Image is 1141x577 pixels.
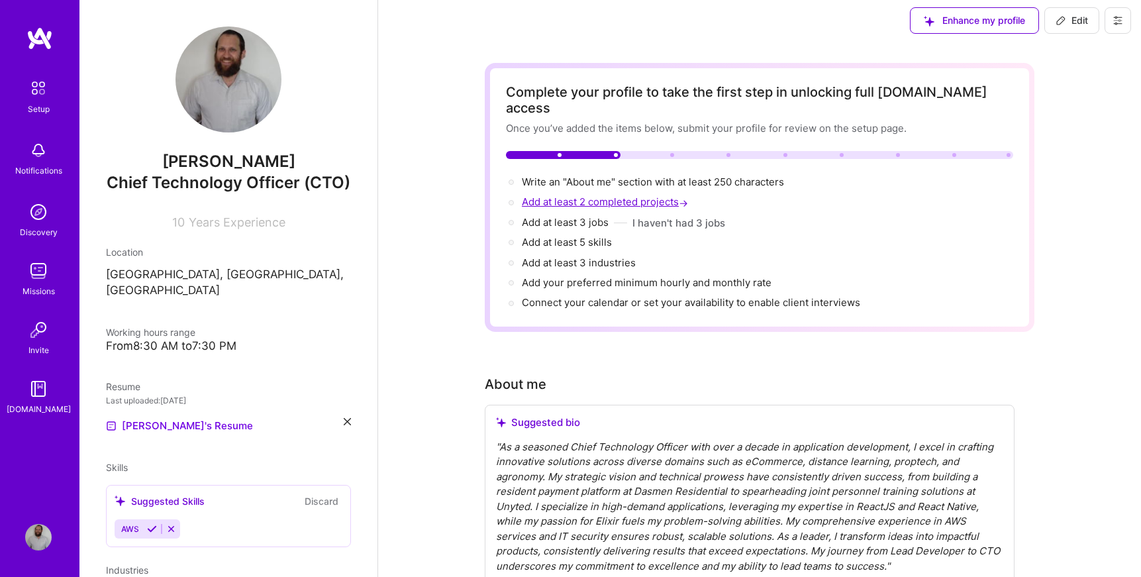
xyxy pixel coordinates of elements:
[25,137,52,164] img: bell
[25,376,52,402] img: guide book
[25,74,52,102] img: setup
[522,276,771,289] span: Add your preferred minimum hourly and monthly rate
[106,393,351,407] div: Last uploaded: [DATE]
[496,417,506,427] i: icon SuggestedTeams
[106,421,117,431] img: Resume
[107,173,350,192] span: Chief Technology Officer (CTO)
[910,7,1039,34] button: Enhance my profile
[485,374,546,394] div: About me
[25,524,52,551] img: User Avatar
[7,402,71,416] div: [DOMAIN_NAME]
[496,416,1003,429] div: Suggested bio
[1044,7,1099,34] button: Edit
[522,195,691,208] span: Add at least 2 completed projects
[679,196,688,210] span: →
[344,418,351,425] i: icon Close
[172,215,185,229] span: 10
[522,176,787,188] span: Write an "About me" section with at least 250 characters
[121,524,139,534] span: AWS
[106,267,351,299] p: [GEOGRAPHIC_DATA], [GEOGRAPHIC_DATA], [GEOGRAPHIC_DATA]
[522,236,612,248] span: Add at least 5 skills
[106,339,351,353] div: From 8:30 AM to 7:30 PM
[522,256,636,269] span: Add at least 3 industries
[924,14,1025,27] span: Enhance my profile
[22,524,55,551] a: User Avatar
[632,216,725,230] button: I haven't had 3 jobs
[301,494,342,509] button: Discard
[23,284,55,298] div: Missions
[106,245,351,259] div: Location
[924,16,934,26] i: icon SuggestedTeams
[26,26,53,50] img: logo
[506,121,1013,135] div: Once you’ve added the items below, submit your profile for review on the setup page.
[115,496,126,507] i: icon SuggestedTeams
[115,494,205,508] div: Suggested Skills
[106,381,140,392] span: Resume
[522,216,609,229] span: Add at least 3 jobs
[20,225,58,239] div: Discovery
[25,317,52,343] img: Invite
[522,296,860,309] span: Connect your calendar or set your availability to enable client interviews
[166,524,176,534] i: Reject
[189,215,285,229] span: Years Experience
[28,102,50,116] div: Setup
[106,462,128,473] span: Skills
[175,26,281,132] img: User Avatar
[106,418,253,434] a: [PERSON_NAME]'s Resume
[25,199,52,225] img: discovery
[506,84,1013,116] div: Complete your profile to take the first step in unlocking full [DOMAIN_NAME] access
[25,258,52,284] img: teamwork
[1056,14,1088,27] span: Edit
[106,327,195,338] span: Working hours range
[15,164,62,178] div: Notifications
[147,524,157,534] i: Accept
[28,343,49,357] div: Invite
[496,440,1003,574] div: " As a seasoned Chief Technology Officer with over a decade in application development, I excel i...
[106,564,148,576] span: Industries
[106,152,351,172] span: [PERSON_NAME]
